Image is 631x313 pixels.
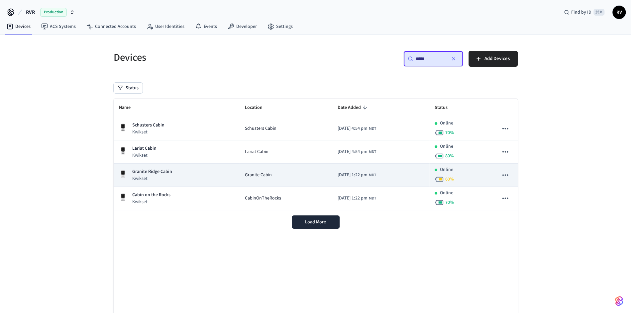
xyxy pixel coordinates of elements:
[445,129,454,136] span: 70 %
[245,103,271,113] span: Location
[114,83,143,93] button: Status
[114,99,518,210] table: sticky table
[337,103,369,113] span: Date Added
[337,195,367,202] span: [DATE] 1:22 pm
[119,193,127,201] img: Kwikset Halo Touchscreen Wifi Enabled Smart Lock, Polished Chrome, Front
[245,125,276,132] span: Schusters Cabin
[132,192,170,198] p: Cabin on the Rocks
[571,9,591,16] span: Find by ID
[305,219,326,225] span: Load More
[141,21,190,33] a: User Identities
[132,175,172,182] p: Kwikset
[26,8,35,16] span: RVR
[613,6,625,18] span: RV
[119,170,127,178] img: Kwikset Halo Touchscreen Wifi Enabled Smart Lock, Polished Chrome, Front
[469,51,518,67] button: Add Devices
[337,125,376,132] div: America/Denver
[445,176,454,183] span: 60 %
[368,149,376,155] span: MDT
[132,145,157,152] p: Lariat Cabin
[337,195,376,202] div: America/Denver
[245,172,272,179] span: Granite Cabin
[132,152,157,159] p: Kwikset
[81,21,141,33] a: Connected Accounts
[440,120,453,127] p: Online
[440,190,453,196] p: Online
[132,129,164,135] p: Kwikset
[445,153,454,159] span: 80 %
[36,21,81,33] a: ACS Systems
[337,148,367,155] span: [DATE] 4:54 pm
[40,8,67,17] span: Production
[440,166,453,173] p: Online
[559,6,610,18] div: Find by ID⌘ K
[245,195,281,202] span: CabinOnTheRocks
[435,103,456,113] span: Status
[612,6,626,19] button: RV
[593,9,604,16] span: ⌘ K
[119,147,127,155] img: Kwikset Halo Touchscreen Wifi Enabled Smart Lock, Polished Chrome, Front
[114,51,312,64] h5: Devices
[190,21,222,33] a: Events
[222,21,262,33] a: Developer
[484,54,510,63] span: Add Devices
[262,21,298,33] a: Settings
[368,196,376,201] span: MDT
[337,125,367,132] span: [DATE] 4:54 pm
[245,148,268,155] span: Lariat Cabin
[337,172,367,179] span: [DATE] 1:22 pm
[119,123,127,131] img: Kwikset Halo Touchscreen Wifi Enabled Smart Lock, Polished Chrome, Front
[368,172,376,178] span: MDT
[1,21,36,33] a: Devices
[337,148,376,155] div: America/Denver
[440,143,453,150] p: Online
[132,168,172,175] p: Granite Ridge Cabin
[119,103,139,113] span: Name
[132,198,170,205] p: Kwikset
[368,126,376,132] span: MDT
[292,215,340,229] button: Load More
[445,199,454,206] span: 70 %
[615,296,623,306] img: SeamLogoGradient.69752ec5.svg
[337,172,376,179] div: America/Denver
[132,122,164,129] p: Schusters Cabin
